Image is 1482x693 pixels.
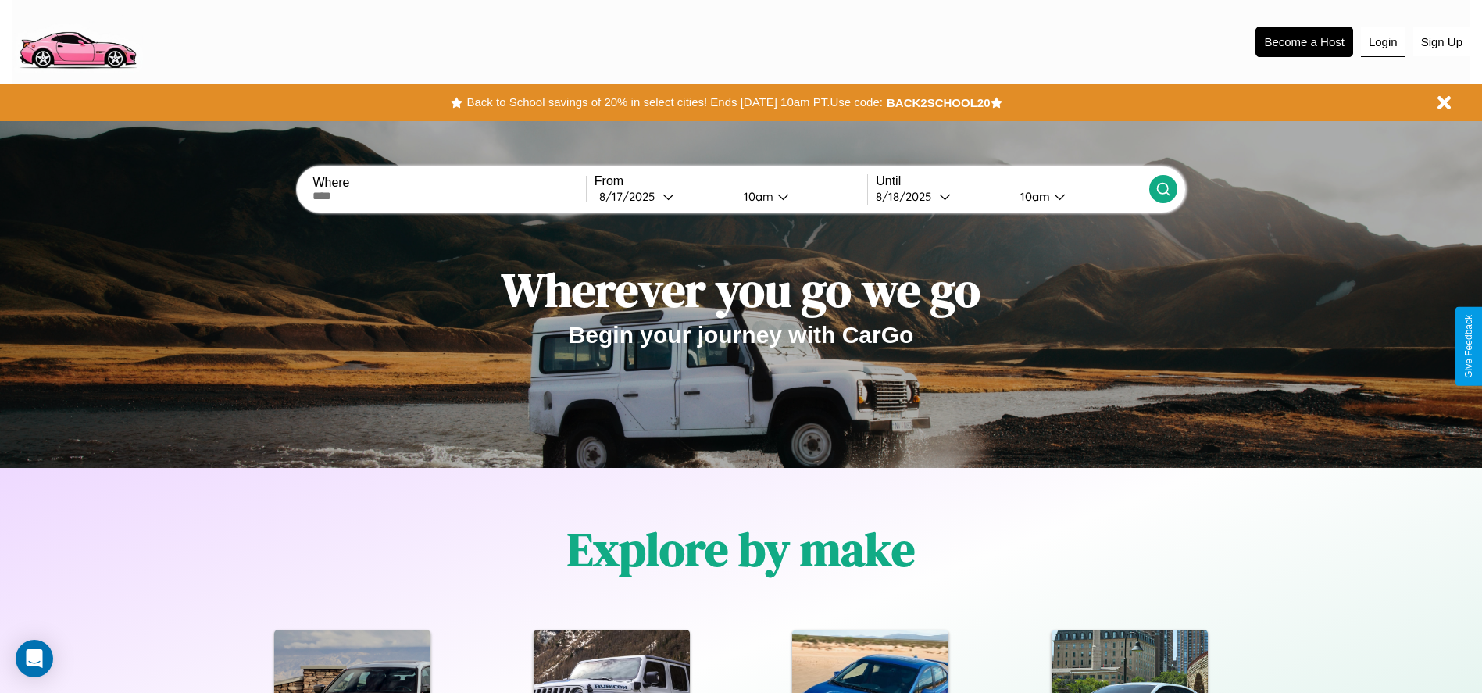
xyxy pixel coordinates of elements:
button: Back to School savings of 20% in select cities! Ends [DATE] 10am PT.Use code: [462,91,886,113]
div: Open Intercom Messenger [16,640,53,677]
label: From [595,174,867,188]
label: Where [312,176,585,190]
div: 10am [736,189,777,204]
button: 10am [1008,188,1149,205]
div: Give Feedback [1463,315,1474,378]
div: 10am [1012,189,1054,204]
button: 10am [731,188,868,205]
button: Sign Up [1413,27,1470,56]
button: Login [1361,27,1405,57]
img: logo [12,8,143,73]
b: BACK2SCHOOL20 [887,96,991,109]
h1: Explore by make [567,517,915,581]
div: 8 / 18 / 2025 [876,189,939,204]
div: 8 / 17 / 2025 [599,189,662,204]
button: 8/17/2025 [595,188,731,205]
label: Until [876,174,1148,188]
button: Become a Host [1255,27,1353,57]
